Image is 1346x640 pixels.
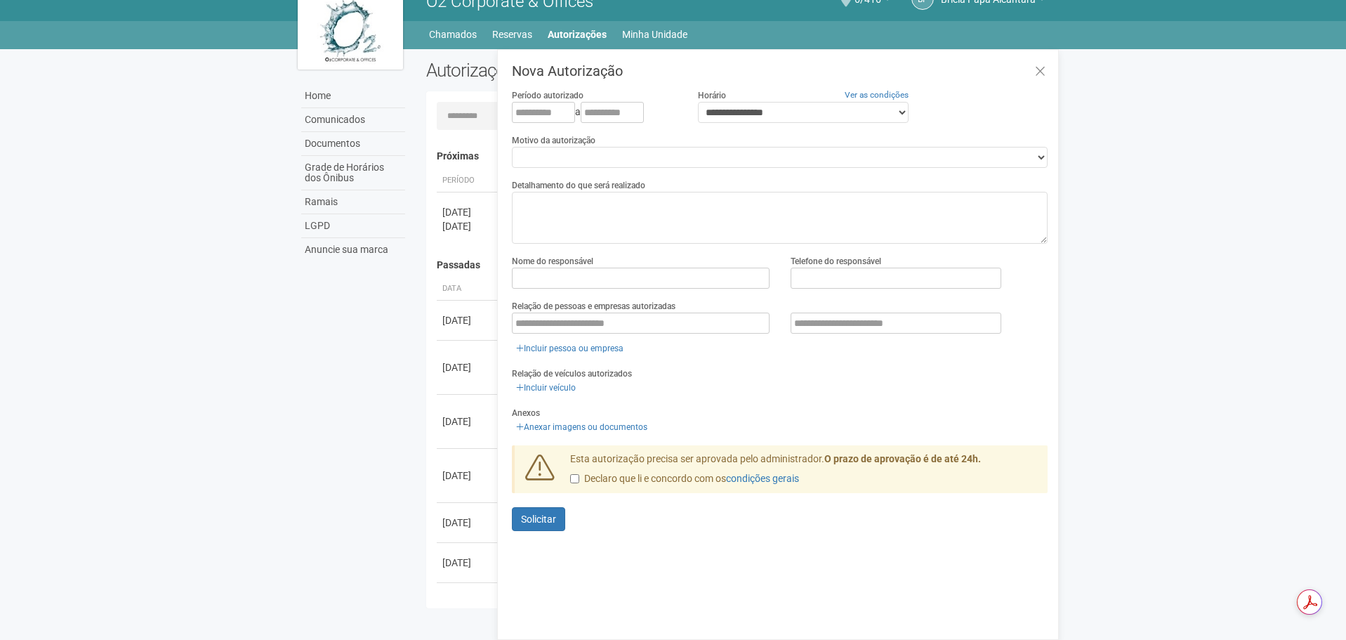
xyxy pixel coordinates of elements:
[442,469,494,483] div: [DATE]
[442,205,494,219] div: [DATE]
[726,473,799,484] a: condições gerais
[512,89,583,102] label: Período autorizado
[301,238,405,261] a: Anuncie sua marca
[521,514,556,525] span: Solicitar
[512,341,628,356] a: Incluir pessoa ou empresa
[442,313,494,327] div: [DATE]
[512,419,652,435] a: Anexar imagens ou documentos
[437,151,1038,162] h4: Próximas
[570,472,799,486] label: Declaro que li e concordo com os
[570,474,579,483] input: Declaro que li e concordo com oscondições gerais
[442,414,494,429] div: [DATE]
[622,25,687,44] a: Minha Unidade
[512,300,675,313] label: Relação de pessoas e empresas autorizadas
[512,64,1048,78] h3: Nova Autorização
[437,260,1038,270] h4: Passadas
[512,179,645,192] label: Detalhamento do que será realizado
[512,407,540,419] label: Anexos
[301,156,405,190] a: Grade de Horários dos Ônibus
[548,25,607,44] a: Autorizações
[426,60,727,81] h2: Autorizações
[560,452,1048,493] div: Esta autorização precisa ser aprovada pelo administrador.
[492,25,532,44] a: Reservas
[301,190,405,214] a: Ramais
[301,108,405,132] a: Comunicados
[429,25,477,44] a: Chamados
[301,214,405,238] a: LGPD
[512,255,593,268] label: Nome do responsável
[512,367,632,380] label: Relação de veículos autorizados
[791,255,881,268] label: Telefone do responsável
[698,89,726,102] label: Horário
[442,360,494,374] div: [DATE]
[824,453,981,464] strong: O prazo de aprovação é de até 24h.
[301,132,405,156] a: Documentos
[512,134,595,147] label: Motivo da autorização
[442,219,494,233] div: [DATE]
[845,90,909,100] a: Ver as condições
[442,516,494,530] div: [DATE]
[442,556,494,570] div: [DATE]
[437,277,500,301] th: Data
[512,507,565,531] button: Solicitar
[437,169,500,192] th: Período
[512,102,676,123] div: a
[512,380,580,396] a: Incluir veículo
[301,84,405,108] a: Home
